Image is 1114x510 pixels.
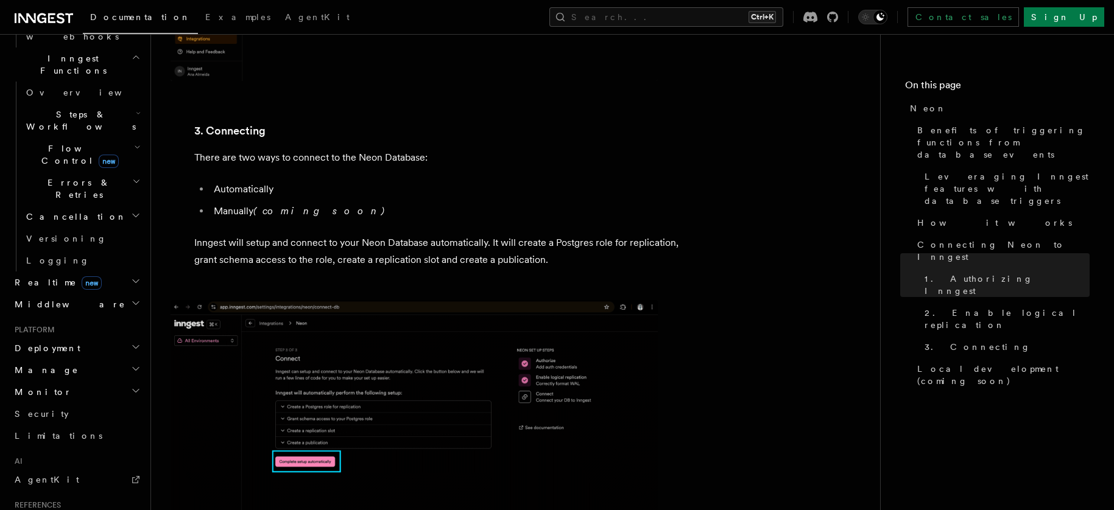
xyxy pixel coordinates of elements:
[10,364,79,376] span: Manage
[205,12,270,22] span: Examples
[10,271,143,293] button: Realtimenew
[917,239,1090,263] span: Connecting Neon to Inngest
[917,124,1090,161] span: Benefits of triggering functions from database events
[194,122,266,139] a: 3. Connecting
[10,293,143,315] button: Middleware
[10,381,143,403] button: Monitor
[21,206,143,228] button: Cancellation
[21,176,132,201] span: Errors & Retries
[21,142,134,167] span: Flow Control
[278,4,357,33] a: AgentKit
[198,4,278,33] a: Examples
[905,78,1090,97] h4: On this page
[15,475,79,484] span: AgentKit
[90,12,191,22] span: Documentation
[194,149,682,166] p: There are two ways to connect to the Neon Database:
[10,52,132,77] span: Inngest Functions
[1024,7,1104,27] a: Sign Up
[15,409,69,419] span: Security
[21,211,127,223] span: Cancellation
[917,363,1090,387] span: Local development (coming soon)
[749,11,776,23] kbd: Ctrl+K
[21,228,143,250] a: Versioning
[21,250,143,271] a: Logging
[912,234,1090,268] a: Connecting Neon to Inngest
[285,12,350,22] span: AgentKit
[10,298,125,310] span: Middleware
[920,268,1090,302] a: 1. Authorizing Inngest
[920,336,1090,358] a: 3. Connecting
[10,469,143,491] a: AgentKit
[912,358,1090,392] a: Local development (coming soon)
[10,359,143,381] button: Manage
[905,97,1090,119] a: Neon
[10,47,143,82] button: Inngest Functions
[210,181,682,198] li: Automatically
[21,108,136,133] span: Steps & Workflows
[920,302,1090,336] a: 2. Enable logical replication
[10,500,61,510] span: References
[26,256,90,265] span: Logging
[925,273,1090,297] span: 1. Authorizing Inngest
[10,425,143,447] a: Limitations
[82,276,102,290] span: new
[15,431,102,441] span: Limitations
[858,10,887,24] button: Toggle dark mode
[253,205,389,217] em: (coming soon)
[21,172,143,206] button: Errors & Retries
[917,217,1072,229] span: How it works
[194,234,682,268] p: Inngest will setup and connect to your Neon Database automatically. It will create a Postgres rol...
[10,342,80,354] span: Deployment
[21,138,143,172] button: Flow Controlnew
[10,456,23,466] span: AI
[549,7,783,27] button: Search...Ctrl+K
[925,170,1090,207] span: Leveraging Inngest features with database triggers
[21,103,143,138] button: Steps & Workflows
[910,102,947,114] span: Neon
[908,7,1019,27] a: Contact sales
[26,88,152,97] span: Overview
[10,325,55,335] span: Platform
[925,341,1031,353] span: 3. Connecting
[920,166,1090,212] a: Leveraging Inngest features with database triggers
[10,386,72,398] span: Monitor
[925,307,1090,331] span: 2. Enable logical replication
[99,155,119,168] span: new
[912,212,1090,234] a: How it works
[210,203,682,220] li: Manually
[10,403,143,425] a: Security
[912,119,1090,166] a: Benefits of triggering functions from database events
[26,234,107,243] span: Versioning
[21,82,143,103] a: Overview
[10,276,102,288] span: Realtime
[83,4,198,34] a: Documentation
[10,82,143,271] div: Inngest Functions
[10,337,143,359] button: Deployment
